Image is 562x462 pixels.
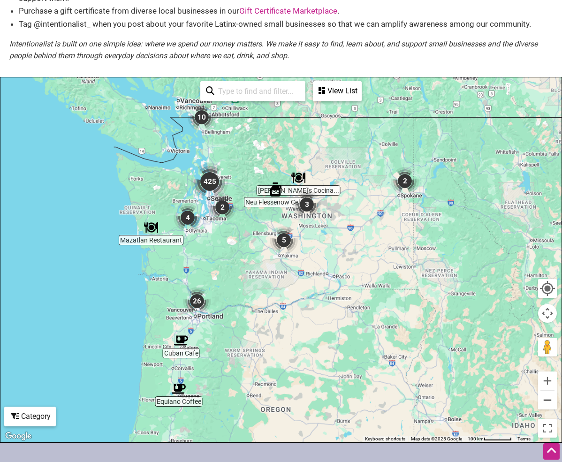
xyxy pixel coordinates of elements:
div: 3 [293,190,321,219]
button: Toggle fullscreen view [538,418,557,438]
span: Map data ©2025 Google [411,436,462,441]
img: Google [3,430,34,442]
button: Drag Pegman onto the map to open Street View [538,338,557,356]
div: Type to search and filter [200,81,305,101]
div: Cuban Cafe [174,333,188,348]
a: Open this area in Google Maps (opens a new window) [3,430,34,442]
div: Scroll Back to Top [543,443,560,460]
div: Filter by category [4,407,56,426]
em: Intentionalist is built on one simple idea: where we spend our money matters. We make it easy to ... [9,39,538,61]
div: Neu Flessenow Cellars [268,182,282,197]
li: Purchase a gift certificate from diverse local businesses in our . [19,5,553,17]
span: 100 km [468,436,484,441]
div: Mazatlan Restaurant [144,220,158,235]
div: 5 [270,226,298,254]
button: Keyboard shortcuts [365,436,405,442]
div: Marcela's Cocina Mexicana [291,171,305,185]
button: Zoom in [538,371,557,390]
div: 10 [188,103,216,131]
a: Gift Certificate Marketplace [239,6,337,15]
button: Your Location [538,279,557,298]
button: Map camera controls [538,304,557,323]
a: Terms (opens in new tab) [517,436,531,441]
div: Category [5,408,55,425]
div: 425 [191,163,228,200]
button: Zoom out [538,391,557,409]
div: View List [314,82,361,100]
div: 26 [183,287,211,315]
input: Type to find and filter... [214,82,300,100]
div: 4 [174,204,202,232]
div: See a list of the visible businesses [313,81,362,101]
div: 2 [391,167,419,195]
div: Equiano Coffee [172,382,186,396]
button: Map Scale: 100 km per 56 pixels [465,436,515,442]
li: Tag @intentionalist_ when you post about your favorite Latinx-owned small businesses so that we c... [19,18,553,30]
div: 2 [208,193,236,221]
